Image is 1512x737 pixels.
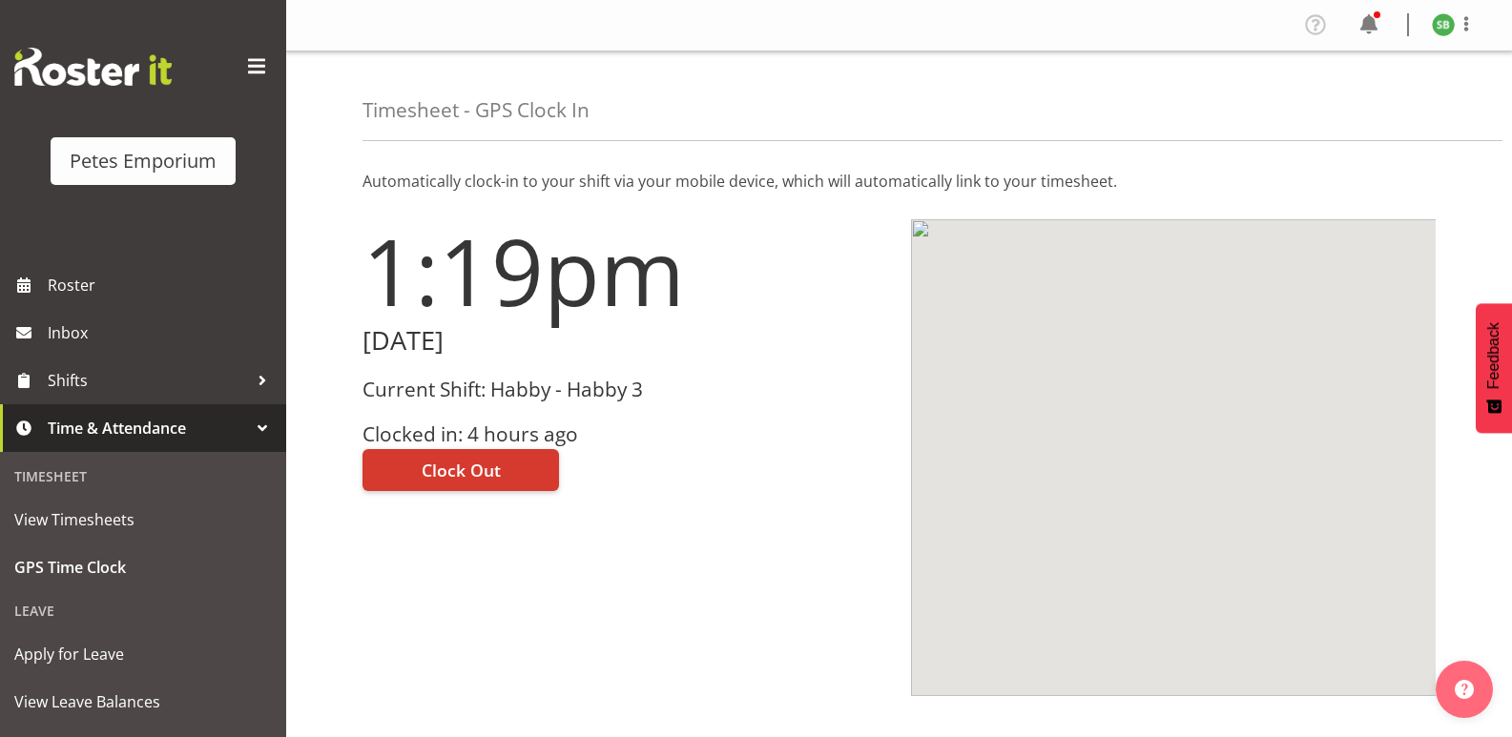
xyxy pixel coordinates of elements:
span: Feedback [1485,322,1502,389]
a: View Timesheets [5,496,281,543]
h3: Current Shift: Habby - Habby 3 [362,379,888,400]
img: Rosterit website logo [14,48,172,86]
p: Automatically clock-in to your shift via your mobile device, which will automatically link to you... [362,170,1436,193]
button: Feedback - Show survey [1476,303,1512,433]
button: Clock Out [362,449,559,491]
div: Timesheet [5,457,281,496]
span: Apply for Leave [14,640,272,668]
span: GPS Time Clock [14,553,272,582]
h3: Clocked in: 4 hours ago [362,423,888,445]
span: Shifts [48,366,248,395]
img: help-xxl-2.png [1455,680,1474,699]
span: Inbox [48,318,277,347]
a: GPS Time Clock [5,543,281,591]
img: stephanie-burden9828.jpg [1432,13,1455,36]
h4: Timesheet - GPS Clock In [362,99,590,121]
span: View Leave Balances [14,687,272,716]
span: Time & Attendance [48,414,248,442]
h2: [DATE] [362,326,888,356]
span: Roster [48,271,277,299]
div: Leave [5,591,281,630]
a: Apply for Leave [5,630,281,678]
span: Clock Out [422,458,501,482]
div: Petes Emporium [70,147,217,175]
span: View Timesheets [14,505,272,534]
h1: 1:19pm [362,219,888,322]
a: View Leave Balances [5,678,281,726]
